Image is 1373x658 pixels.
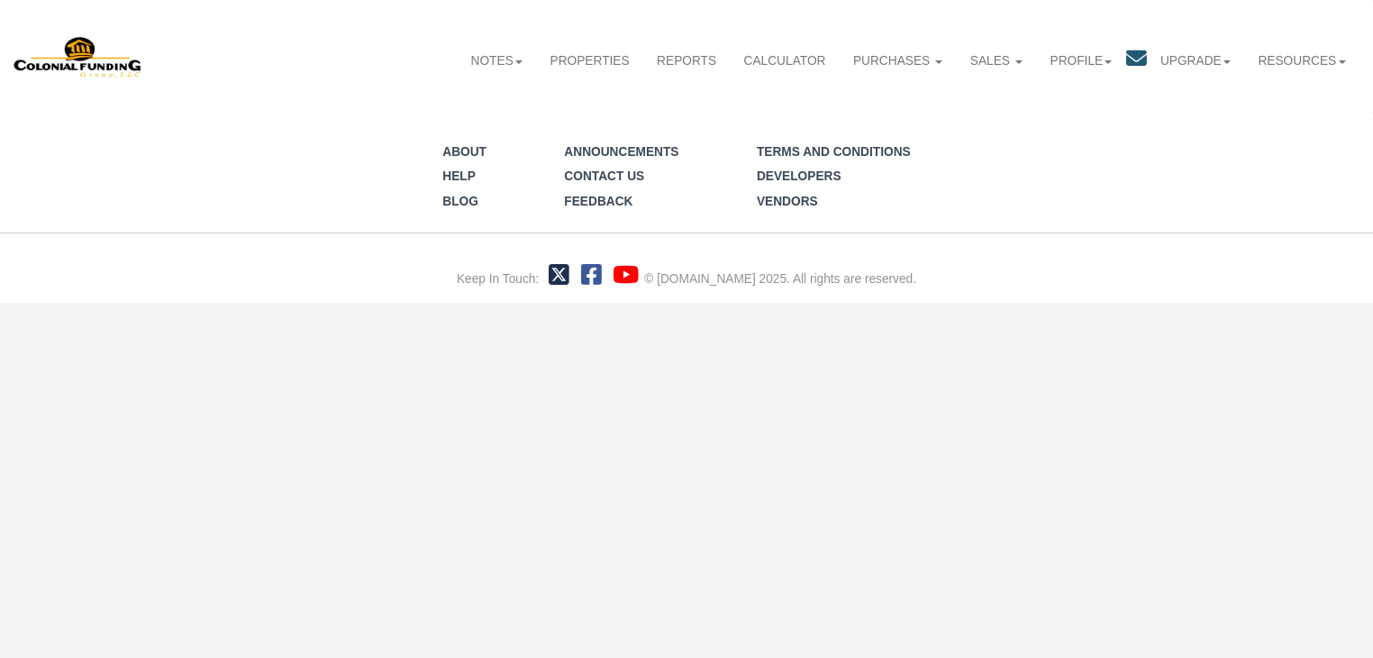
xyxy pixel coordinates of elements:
a: Vendors [757,195,818,208]
img: 579666 [14,35,142,78]
a: Reports [643,39,730,84]
a: Properties [536,39,643,84]
a: Blog [442,195,478,208]
a: Calculator [730,39,839,84]
a: Purchases [840,39,957,84]
a: Announcements [564,145,678,159]
a: About [442,145,486,159]
a: Developers [757,169,841,183]
div: Keep In Touch: [457,270,539,288]
div: © [DOMAIN_NAME] 2025. All rights are reserved. [644,270,916,288]
a: Feedback [564,195,632,208]
a: Sales [957,39,1037,84]
a: Help [442,169,476,183]
a: Contact Us [564,169,644,183]
a: Upgrade [1147,39,1245,84]
a: Terms and Conditions [757,145,911,159]
a: Profile [1036,39,1125,84]
a: Notes [457,39,536,84]
a: Resources [1244,39,1359,84]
